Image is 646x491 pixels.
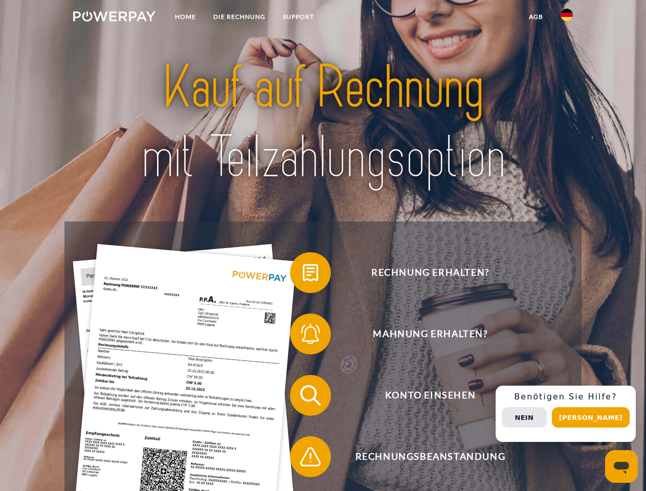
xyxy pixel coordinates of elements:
iframe: Schaltfläche zum Öffnen des Messaging-Fensters [605,450,638,483]
h3: Benötigen Sie Hilfe? [502,392,630,402]
a: SUPPORT [274,8,323,26]
span: Konto einsehen [305,375,555,416]
button: Mahnung erhalten? [290,314,556,354]
button: Rechnungsbeanstandung [290,436,556,477]
img: logo-powerpay-white.svg [73,11,155,21]
button: Konto einsehen [290,375,556,416]
a: DIE RECHNUNG [205,8,274,26]
img: qb_bell.svg [298,321,323,347]
img: qb_bill.svg [298,260,323,285]
button: [PERSON_NAME] [552,407,630,428]
a: Home [166,8,205,26]
img: title-powerpay_de.svg [98,49,548,196]
a: agb [520,8,552,26]
span: Rechnungsbeanstandung [305,436,555,477]
span: Rechnung erhalten? [305,252,555,293]
img: de [561,9,573,21]
img: qb_warning.svg [298,444,323,470]
div: Schnellhilfe [496,386,636,442]
span: Mahnung erhalten? [305,314,555,354]
img: qb_search.svg [298,383,323,408]
button: Nein [502,407,547,428]
button: Rechnung erhalten? [290,252,556,293]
